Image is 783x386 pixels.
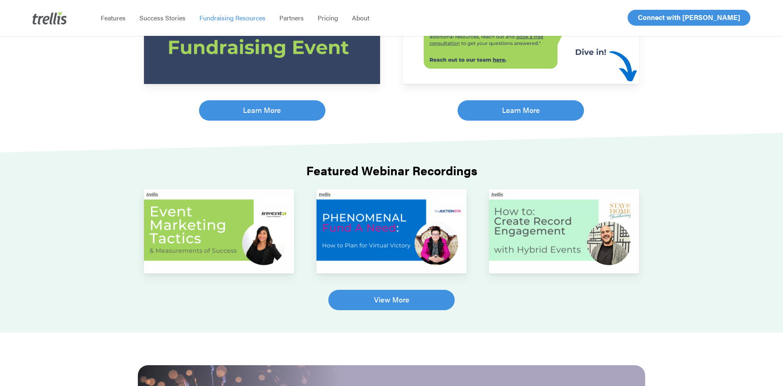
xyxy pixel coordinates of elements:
[638,12,740,22] span: Connect with [PERSON_NAME]
[311,14,345,22] a: Pricing
[306,161,477,179] strong: Featured Webinar Recordings
[374,294,409,305] span: View More
[192,14,272,22] a: Fundraising Resources
[279,13,304,22] span: Partners
[628,10,750,26] a: Connect with [PERSON_NAME]
[243,104,281,116] span: Learn More
[199,100,325,121] a: Learn More
[502,104,540,116] span: Learn More
[94,14,133,22] a: Features
[33,11,67,24] img: Trellis
[352,13,369,22] span: About
[489,189,639,274] img: How to Create Record Engagement with Hybrid Events
[458,100,584,121] a: Learn More
[272,14,311,22] a: Partners
[328,290,455,310] a: View More
[139,13,186,22] span: Success Stories
[345,14,376,22] a: About
[199,13,265,22] span: Fundraising Resources
[318,13,338,22] span: Pricing
[316,189,467,274] img: PHENOMENAL Fund A Need: How to Plan for Virtual Victory
[144,189,294,274] img: Event Marketing Tactics and Measurements of Success
[101,13,126,22] span: Features
[133,14,192,22] a: Success Stories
